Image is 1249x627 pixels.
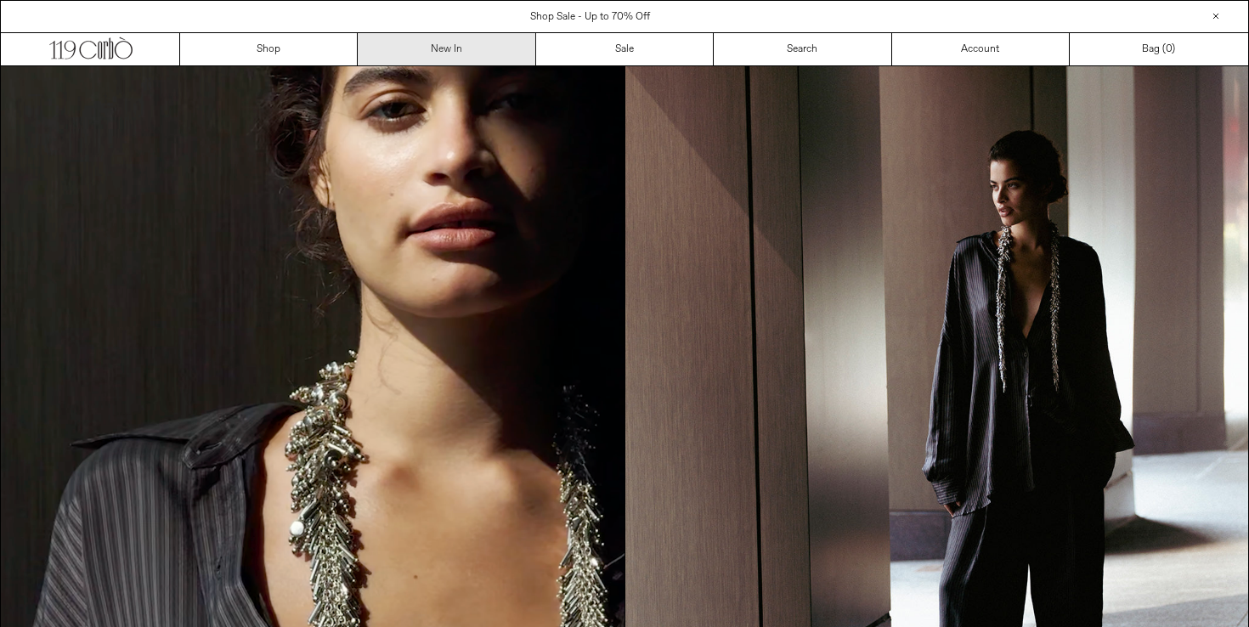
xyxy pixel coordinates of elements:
a: Sale [536,33,714,65]
a: Shop [180,33,358,65]
a: Account [892,33,1070,65]
a: New In [358,33,535,65]
a: Search [714,33,891,65]
a: Shop Sale - Up to 70% Off [530,10,650,24]
span: 0 [1166,42,1172,56]
a: Bag () [1070,33,1247,65]
span: ) [1166,42,1175,57]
